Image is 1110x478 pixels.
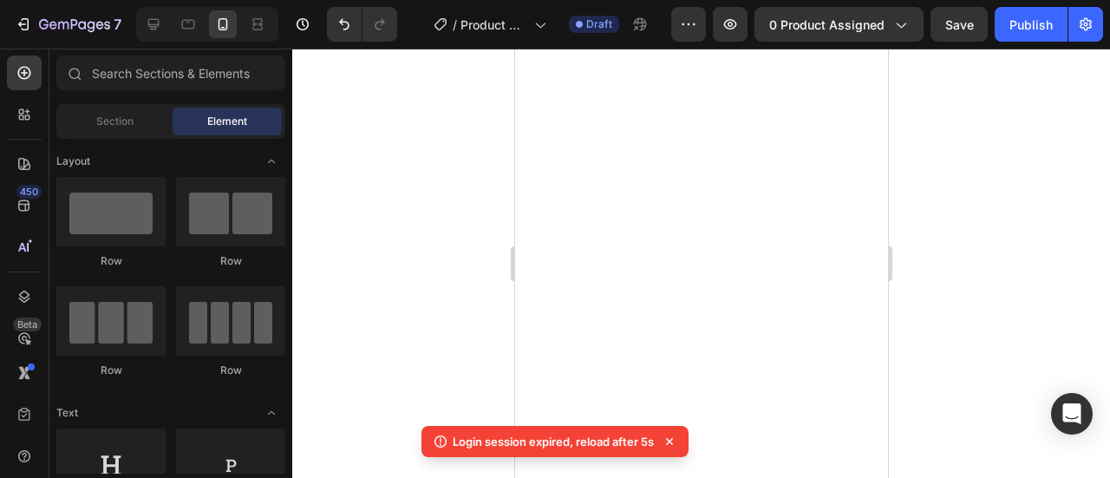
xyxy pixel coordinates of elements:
div: Row [56,253,166,269]
span: Toggle open [258,147,285,175]
div: Beta [13,318,42,331]
div: Publish [1009,16,1053,34]
button: 7 [7,7,129,42]
span: Draft [586,16,612,32]
div: Row [56,363,166,378]
span: Product Page - [DATE] 00:37:36 [460,16,527,34]
div: 450 [16,185,42,199]
button: Save [930,7,988,42]
button: Publish [995,7,1068,42]
span: Layout [56,154,90,169]
div: Open Intercom Messenger [1051,393,1093,435]
span: / [453,16,457,34]
span: 0 product assigned [769,16,885,34]
span: Section [96,114,134,129]
p: Login session expired, reload after 5s [453,433,654,450]
div: Row [176,253,285,269]
div: Undo/Redo [327,7,397,42]
span: Save [945,17,974,32]
span: Text [56,405,78,421]
p: 7 [114,14,121,35]
iframe: Design area [515,49,888,478]
input: Search Sections & Elements [56,56,285,90]
button: 0 product assigned [754,7,924,42]
div: Row [176,363,285,378]
span: Toggle open [258,399,285,427]
span: Element [207,114,247,129]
